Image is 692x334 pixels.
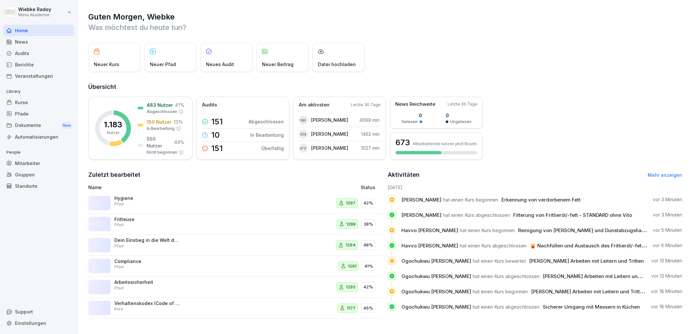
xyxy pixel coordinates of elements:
[174,139,184,146] p: 46 %
[88,256,383,277] a: CompliancePfad129141%
[361,131,381,137] p: 1462 min.
[88,12,682,22] h1: Guten Morgen, Wiebke
[361,145,381,151] p: 1027 min.
[147,102,173,108] p: 483 Nutzer
[351,102,381,108] p: Letzte 30 Tage
[443,197,498,203] span: hat einen Kurs begonnen
[88,22,682,33] p: Was möchtest du heute tun?
[114,195,180,201] p: Hygiene
[363,200,373,206] p: 42%
[147,149,177,155] p: Nicht begonnen
[401,258,471,264] span: Ogochukwu [PERSON_NAME]
[147,118,172,125] p: 150 Nutzer
[311,117,348,123] p: [PERSON_NAME]
[206,61,234,68] p: Neues Audit
[202,101,217,109] p: Audits
[395,101,435,108] p: News Reichweite
[147,109,177,115] p: Abgeschlossen
[3,158,74,169] a: Mitarbeiter
[388,184,683,191] h6: [DATE]
[359,117,381,123] p: 4089 min.
[261,145,284,152] p: Überfällig
[311,145,348,151] p: [PERSON_NAME]
[413,141,477,146] p: Mitarbeitende nutzen jetzt Bounti
[107,130,120,136] p: Nutzer
[3,70,74,82] div: Veranstaltungen
[653,242,682,249] p: vor 6 Minuten
[518,227,653,233] span: Reinigung von [PERSON_NAME] und Dunstabzugshauben
[147,126,175,132] p: In Bearbeitung
[513,212,632,218] span: Filterung von Frittieröl/-fett - STANDARD ohne Vito
[18,7,51,12] p: Wiebke Radoy
[104,121,122,129] p: 1.183
[346,242,355,248] p: 1294
[318,61,356,68] p: Datei hochladen
[114,264,123,270] p: Pfad
[443,212,510,218] span: hat einen Kurs abgeschlossen
[501,197,581,203] span: Erkennung von verdorbenem Fett
[3,317,74,329] a: Einstellungen
[530,243,649,249] span: 🍟 Nachfüllen und Austausch des Frittieröl/-fettes
[653,196,682,203] p: vor 3 Minuten
[543,304,640,310] span: Sicherer Umgang mit Messern in Küchen
[651,273,682,279] p: vor 13 Minuten
[401,212,441,218] span: [PERSON_NAME]
[114,237,180,243] p: Dein Einstieg in die Welt der Menü 2000 Akademie
[114,216,180,222] p: Fritteuse
[460,227,515,233] span: hat einen Kurs begonnen
[3,119,74,132] div: Dokumente
[653,227,682,233] p: vor 5 Minuten
[448,101,477,107] p: Letzte 30 Tage
[401,304,471,310] span: Ogochukwu [PERSON_NAME]
[460,243,526,249] span: hat einen Kurs abgeschlossen
[311,131,348,137] p: [PERSON_NAME]
[651,303,682,310] p: vor 18 Minuten
[3,97,74,108] a: Kurse
[401,288,471,295] span: Ogochukwu [PERSON_NAME]
[88,82,682,91] h2: Übersicht
[299,116,308,125] div: NK
[114,222,123,228] p: Pfad
[88,235,383,256] a: Dein Einstieg in die Welt der Menü 2000 AkademiePfad129448%
[363,305,373,312] p: 45%
[473,304,540,310] span: hat einen Kurs abgeschlossen
[299,144,308,153] div: KV
[114,279,180,285] p: Arbeitssicherheit
[88,298,383,319] a: Verhaltenskodex (Code of Conduct) Menü 2000Kurs117745%
[3,59,74,70] a: Berichte
[648,172,682,178] a: Mehr anzeigen
[211,118,223,126] p: 151
[531,288,646,295] span: [PERSON_NAME] Arbeiten mit Leitern und Tritten
[88,277,383,298] a: ArbeitssicherheitPfad129342%
[3,25,74,36] a: Home
[114,306,123,312] p: Kurs
[175,102,184,108] p: 41 %
[3,169,74,180] a: Gruppen
[3,108,74,119] a: Pfade
[401,227,458,233] span: Havvo [PERSON_NAME]
[114,201,123,207] p: Pfad
[150,61,176,68] p: Neuer Pfad
[396,137,410,148] h3: 673
[211,145,223,152] p: 151
[348,263,356,270] p: 1291
[3,119,74,132] a: DokumenteNew
[651,257,682,264] p: vor 13 Minuten
[114,285,123,291] p: Pfad
[3,48,74,59] a: Audits
[174,118,183,125] p: 13 %
[114,258,180,264] p: Compliance
[61,122,72,129] div: New
[3,180,74,192] a: Standorte
[88,193,383,214] a: HygienePfad129742%
[3,131,74,143] a: Automatisierungen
